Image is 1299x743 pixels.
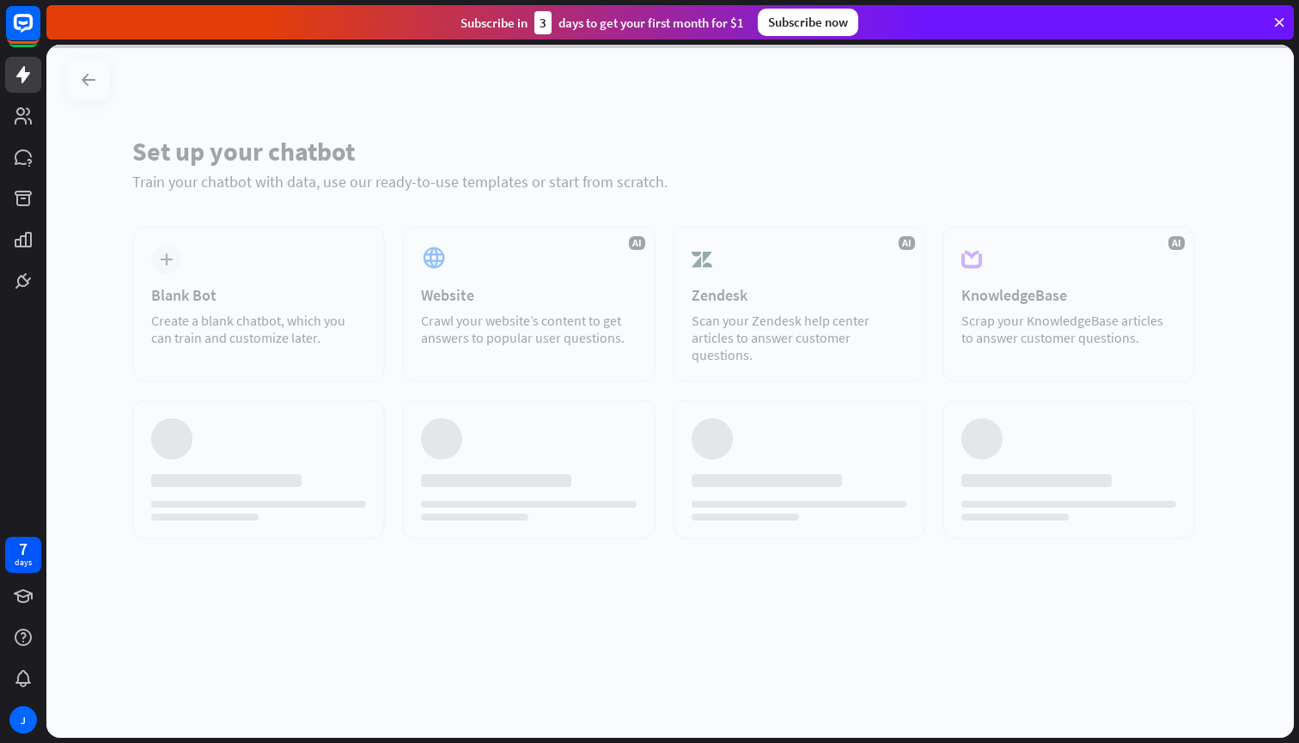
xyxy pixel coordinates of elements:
div: Subscribe in days to get your first month for $1 [460,11,744,34]
div: 3 [534,11,552,34]
div: days [15,557,32,569]
div: J [9,706,37,734]
a: 7 days [5,537,41,573]
div: Subscribe now [758,9,858,36]
div: 7 [19,541,27,557]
